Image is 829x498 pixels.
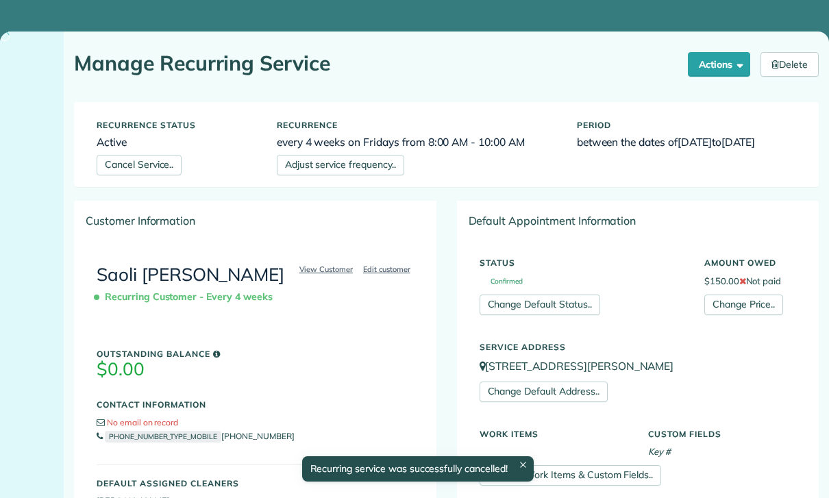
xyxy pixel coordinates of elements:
[577,121,796,129] h5: Period
[480,358,797,374] p: [STREET_ADDRESS][PERSON_NAME]
[107,417,178,427] span: No email on record
[97,285,278,309] span: Recurring Customer - Every 4 weeks
[295,263,358,275] a: View Customer
[97,360,414,379] h3: $0.00
[97,155,182,175] a: Cancel Service..
[97,349,414,358] h5: Outstanding Balance
[760,52,819,77] a: Delete
[480,343,797,351] h5: Service Address
[480,278,523,285] span: Confirmed
[97,431,294,441] a: PHONE_NUMBER_TYPE_MOBILE[PHONE_NUMBER]
[480,465,662,486] a: Change Work Items & Custom Fields..
[359,263,414,275] a: Edit customer
[704,258,796,267] h5: Amount Owed
[277,136,556,148] h6: every 4 weeks on Fridays from 8:00 AM - 10:00 AM
[97,136,256,148] h6: Active
[688,52,751,77] button: Actions
[458,201,819,240] div: Default Appointment Information
[678,135,712,149] span: [DATE]
[480,429,628,438] h5: Work Items
[480,382,608,402] a: Change Default Address..
[704,295,783,315] a: Change Price..
[97,479,414,488] h5: Default Assigned Cleaners
[277,155,404,175] a: Adjust service frequency..
[75,201,436,240] div: Customer Information
[577,136,796,148] h6: between the dates of to
[74,52,678,75] h1: Manage Recurring Service
[277,121,556,129] h5: Recurrence
[97,263,284,286] a: Saoli [PERSON_NAME]
[301,456,533,482] div: Recurring service was successfully cancelled!
[648,429,796,438] h5: Custom Fields
[480,295,600,315] a: Change Default Status..
[105,431,221,443] small: PHONE_NUMBER_TYPE_MOBILE
[694,251,806,315] div: $150.00 Not paid
[480,258,684,267] h5: Status
[97,121,256,129] h5: Recurrence status
[97,400,414,409] h5: Contact Information
[648,446,671,457] em: Key #
[721,135,756,149] span: [DATE]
